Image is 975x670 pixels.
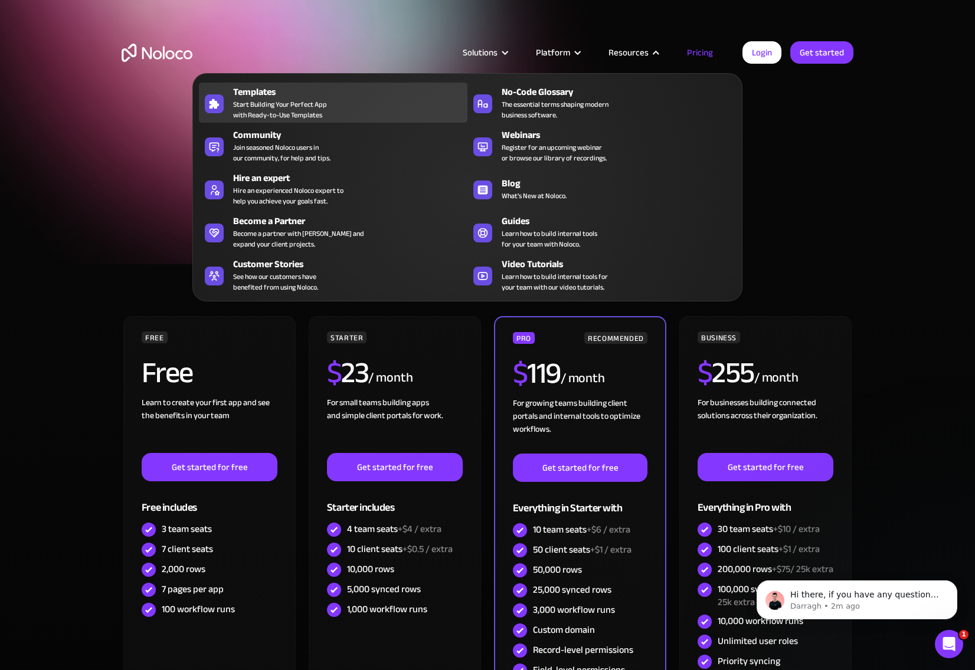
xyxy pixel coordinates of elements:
span: 1 [959,630,969,639]
span: Register for an upcoming webinar or browse our library of recordings. [502,142,607,163]
div: 7 pages per app [162,583,224,596]
a: Get started for free [327,453,463,481]
div: Templates [233,85,473,99]
h2: Free [142,358,193,387]
div: Become a Partner [233,214,473,228]
a: Video TutorialsLearn how to build internal tools foryour team with our video tutorials. [467,255,736,295]
span: See how our customers have benefited from using Noloco. [233,271,318,293]
div: 100,000 synced rows [718,583,833,609]
a: BlogWhat's New at Noloco. [467,169,736,209]
div: Free includes [142,481,277,520]
div: Hire an experienced Noloco expert to help you achieve your goals fast. [233,185,343,206]
a: CommunityJoin seasoned Noloco users inour community, for help and tips. [199,126,467,166]
h2: 255 [698,358,754,387]
a: Get started [790,41,853,64]
a: Login [742,41,781,64]
div: PRO [513,332,535,344]
div: Starter includes [327,481,463,520]
div: Priority syncing [718,655,780,668]
div: Resources [594,45,672,60]
div: Everything in Starter with [513,482,647,520]
a: No-Code GlossaryThe essential terms shaping modernbusiness software. [467,83,736,123]
div: 4 team seats [347,523,441,536]
a: WebinarsRegister for an upcoming webinaror browse our library of recordings. [467,126,736,166]
div: Solutions [448,45,521,60]
span: Learn how to build internal tools for your team with our video tutorials. [502,271,608,293]
div: Hire an expert [233,171,473,185]
div: 10 team seats [533,523,630,536]
a: Get started for free [513,454,647,482]
span: The essential terms shaping modern business software. [502,99,608,120]
span: Learn how to build internal tools for your team with Noloco. [502,228,597,249]
span: Join seasoned Noloco users in our community, for help and tips. [233,142,331,163]
span: +$0.5 / extra [403,540,453,558]
span: +$1 / extra [778,540,820,558]
a: Pricing [672,45,728,60]
a: home [122,44,192,62]
div: Guides [502,214,741,228]
div: Solutions [463,45,498,60]
div: Resources [608,45,649,60]
h2: 119 [513,359,561,388]
div: RECOMMENDED [584,332,647,344]
div: Community [233,128,473,142]
div: / month [754,369,799,387]
span: $ [698,345,712,400]
div: 25,000 synced rows [533,583,611,596]
div: Become a partner with [PERSON_NAME] and expand your client projects. [233,228,364,249]
span: $ [327,345,342,400]
h2: 23 [327,358,369,387]
div: BUSINESS [698,331,740,343]
a: Become a PartnerBecome a partner with [PERSON_NAME] andexpand your client projects. [199,212,467,252]
div: For businesses building connected solutions across their organization. ‍ [698,396,833,453]
div: 3,000 workflow runs [533,603,615,616]
div: / month [561,369,605,388]
div: Unlimited user roles [718,635,798,648]
nav: Resources [192,57,742,301]
a: Hire an expertHire an experienced Noloco expert tohelp you achieve your goals fast. [199,169,467,209]
div: 100 workflow runs [162,603,235,616]
div: 10,000 rows [347,563,394,576]
div: 5,000 synced rows [347,583,421,596]
div: 10,000 workflow runs [718,615,803,628]
div: 1,000 workflow runs [347,603,427,616]
div: Platform [521,45,594,60]
div: 30 team seats [718,523,820,536]
div: No-Code Glossary [502,85,741,99]
div: Record-level permissions [533,643,633,656]
span: +$6 / extra [587,521,630,538]
div: Customer Stories [233,257,473,271]
div: Learn to create your first app and see the benefits in your team ‍ [142,396,277,453]
span: $ [513,346,528,401]
div: Custom domain [533,623,595,636]
span: +$1 / extra [590,541,632,559]
div: Video Tutorials [502,257,741,271]
iframe: Intercom notifications message [739,556,975,638]
a: GuidesLearn how to build internal toolsfor your team with Noloco. [467,212,736,252]
div: Platform [536,45,570,60]
div: 7 client seats [162,543,213,556]
a: TemplatesStart Building Your Perfect Appwith Ready-to-Use Templates [199,83,467,123]
iframe: Intercom live chat [935,630,963,658]
span: Start Building Your Perfect App with Ready-to-Use Templates [233,99,327,120]
a: Get started for free [142,453,277,481]
div: 50,000 rows [533,563,582,576]
div: 200,000 rows [718,563,833,576]
div: 100 client seats [718,543,820,556]
div: / month [368,369,413,387]
span: +$4 / extra [398,520,441,538]
div: FREE [142,331,168,343]
div: Webinars [502,128,741,142]
span: +$10 / extra [773,520,820,538]
div: 50 client seats [533,543,632,556]
h1: A plan for organizations of all sizes [122,100,853,136]
div: For small teams building apps and simple client portals for work. ‍ [327,396,463,453]
div: 2,000 rows [162,563,205,576]
div: 3 team seats [162,523,212,536]
div: For growing teams building client portals and internal tools to optimize workflows. [513,397,647,454]
div: Blog [502,176,741,191]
